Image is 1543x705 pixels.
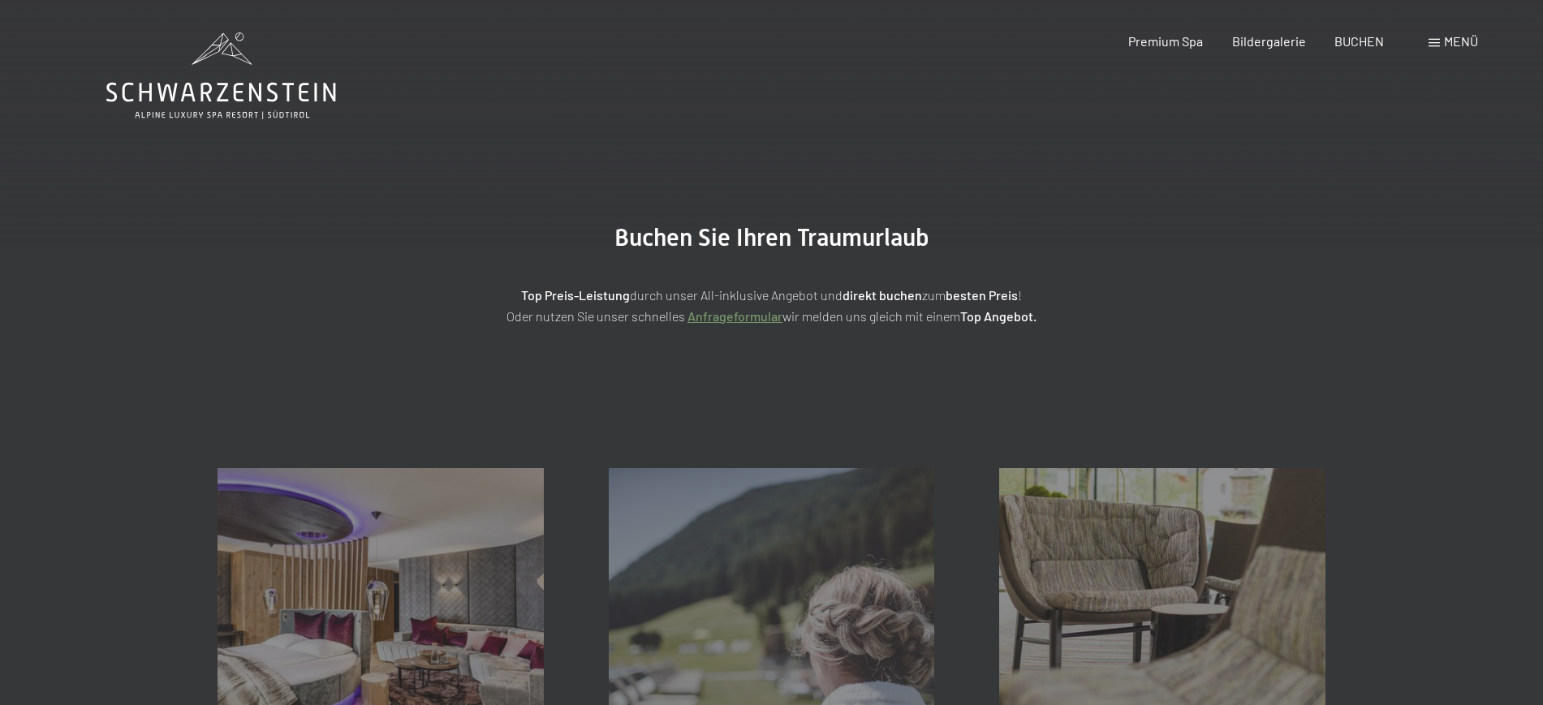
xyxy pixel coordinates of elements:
strong: Top Angebot. [960,308,1037,324]
a: Bildergalerie [1232,33,1306,49]
span: Buchen Sie Ihren Traumurlaub [614,223,929,251]
strong: direkt buchen [843,287,922,303]
a: Anfrageformular [687,308,782,324]
a: Premium Spa [1128,33,1203,49]
strong: Top Preis-Leistung [521,287,630,303]
span: Menü [1444,33,1478,49]
p: durch unser All-inklusive Angebot und zum ! Oder nutzen Sie unser schnelles wir melden uns gleich... [366,285,1178,326]
strong: besten Preis [946,287,1018,303]
a: BUCHEN [1334,33,1384,49]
